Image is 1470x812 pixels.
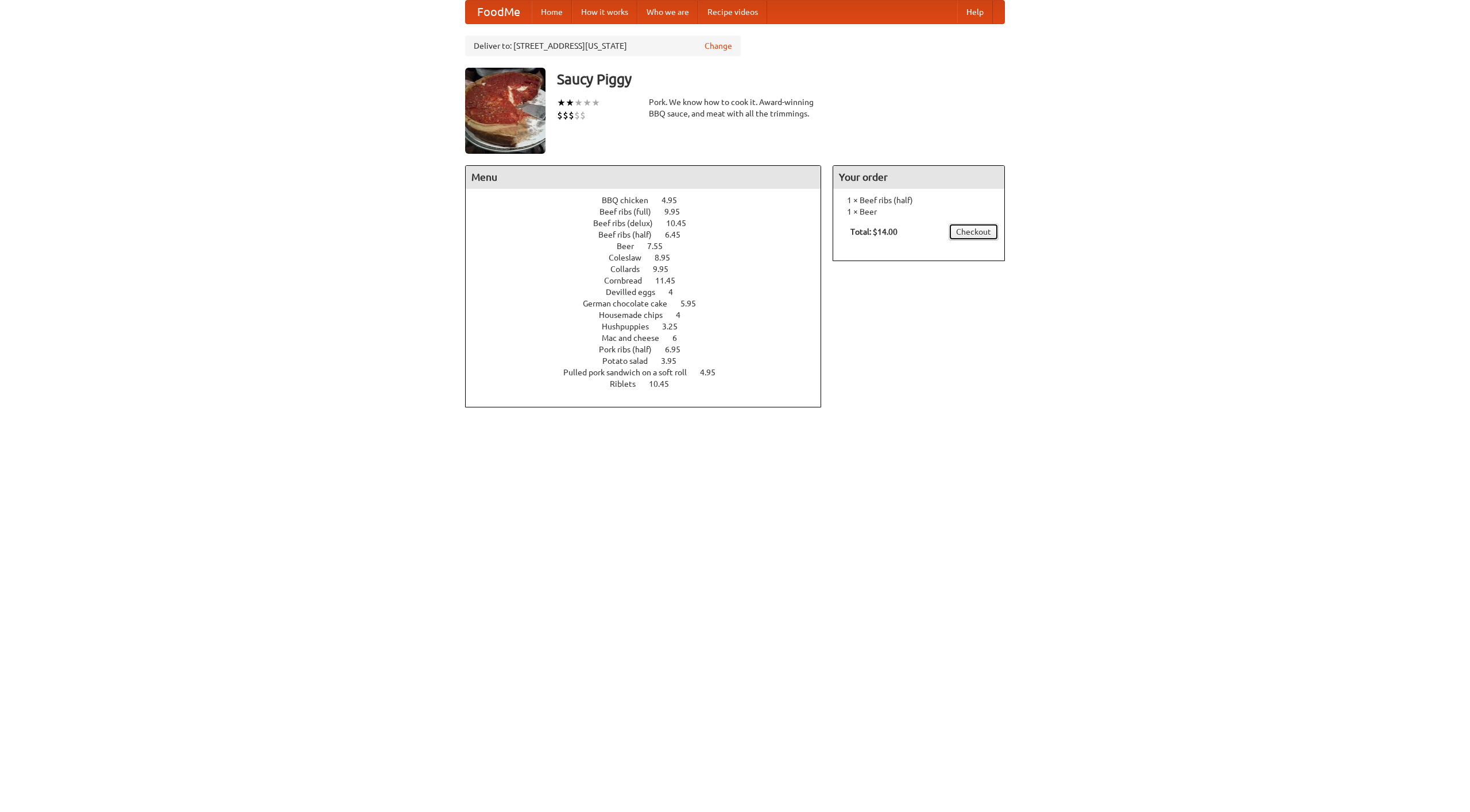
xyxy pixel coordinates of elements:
span: Beer [617,242,645,251]
a: Coleslaw 8.95 [609,253,691,262]
span: Beef ribs (delux) [593,219,664,228]
span: Devilled eggs [606,287,667,297]
a: Pulled pork sandwich on a soft roll 4.95 [563,368,737,377]
a: Riblets 10.45 [610,379,690,388]
span: 9.95 [664,207,691,216]
a: Beef ribs (full) 9.95 [599,207,701,216]
img: angular.jpg [465,68,546,154]
span: Collards [610,265,651,274]
h4: Menu [466,166,821,189]
span: 4.95 [661,196,688,205]
h4: Your order [833,166,1004,189]
li: $ [580,109,586,122]
span: 5.95 [680,299,707,308]
span: Pork ribs (half) [599,345,663,354]
a: Housemade chips 4 [599,310,702,320]
span: Coleslaw [609,253,653,262]
li: $ [574,109,580,122]
li: ★ [566,96,574,109]
li: $ [557,109,563,122]
li: ★ [557,96,566,109]
div: Pork. We know how to cook it. Award-winning BBQ sauce, and meat with all the trimmings. [649,96,821,119]
a: Hushpuppies 3.25 [602,322,699,331]
li: 1 × Beer [839,206,999,217]
a: German chocolate cake 5.95 [583,299,717,308]
a: Pork ribs (half) 6.95 [599,345,702,354]
span: 11.45 [655,276,687,285]
span: Mac and cheese [602,333,671,343]
span: Beef ribs (full) [599,207,663,216]
li: $ [568,109,574,122]
h3: Saucy Piggy [557,68,1005,91]
a: Checkout [949,223,999,240]
span: Potato salad [602,356,659,366]
li: 1 × Beef ribs (half) [839,195,999,206]
span: Pulled pork sandwich on a soft roll [563,368,698,377]
span: 10.45 [649,379,680,388]
a: Beef ribs (half) 6.45 [598,230,702,239]
span: 4.95 [700,368,727,377]
a: Who we are [637,1,698,24]
a: Recipe videos [698,1,767,24]
li: $ [563,109,568,122]
span: Beef ribs (half) [598,230,663,239]
a: Home [532,1,572,24]
a: Beer 7.55 [617,242,684,251]
div: Deliver to: [STREET_ADDRESS][US_STATE] [465,36,741,56]
span: 6.95 [665,345,692,354]
span: 6 [672,333,688,343]
span: German chocolate cake [583,299,679,308]
span: BBQ chicken [602,196,660,205]
span: 4 [676,310,692,320]
a: Cornbread 11.45 [604,276,697,285]
a: FoodMe [466,1,532,24]
span: 4 [668,287,684,297]
a: BBQ chicken 4.95 [602,196,698,205]
span: 10.45 [666,219,698,228]
a: Help [957,1,993,24]
span: Riblets [610,379,647,388]
a: Beef ribs (delux) 10.45 [593,219,707,228]
span: 9.95 [653,265,680,274]
span: Cornbread [604,276,653,285]
a: Devilled eggs 4 [606,287,694,297]
li: ★ [583,96,591,109]
span: 3.95 [661,356,688,366]
a: Potato salad 3.95 [602,356,698,366]
a: Collards 9.95 [610,265,690,274]
span: 8.95 [655,253,682,262]
span: Hushpuppies [602,322,660,331]
a: Change [705,40,732,52]
a: Mac and cheese 6 [602,333,698,343]
span: 7.55 [647,242,674,251]
span: Housemade chips [599,310,674,320]
span: 3.25 [662,322,689,331]
li: ★ [574,96,583,109]
span: 6.45 [665,230,692,239]
li: ★ [591,96,600,109]
a: How it works [572,1,637,24]
b: Total: $14.00 [850,227,898,236]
